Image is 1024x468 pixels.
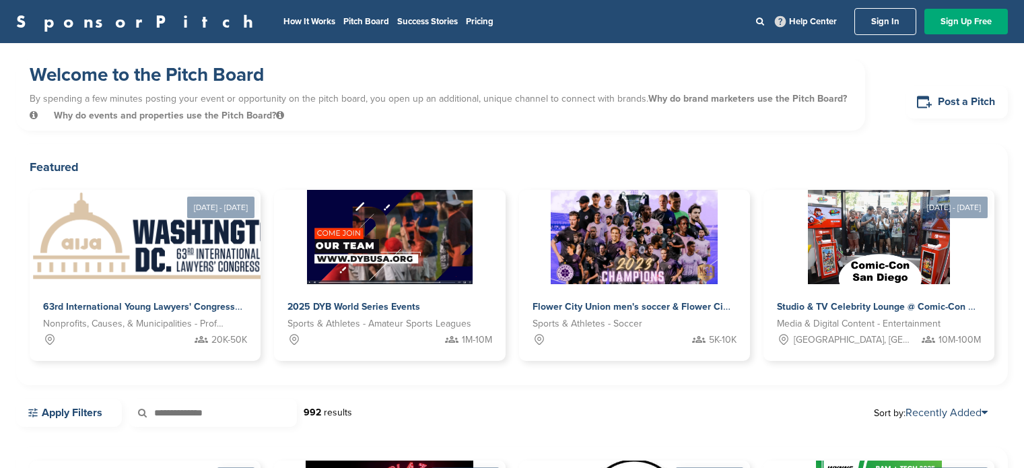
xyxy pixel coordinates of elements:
[287,316,471,331] span: Sports & Athletes - Amateur Sports Leagues
[30,168,261,361] a: [DATE] - [DATE] Sponsorpitch & 63rd International Young Lawyers' Congress Nonprofits, Causes, & M...
[874,407,988,418] span: Sort by:
[283,16,335,27] a: How It Works
[304,407,321,418] strong: 992
[324,407,352,418] span: results
[462,333,492,347] span: 1M-10M
[187,197,254,218] div: [DATE] - [DATE]
[551,190,718,284] img: Sponsorpitch &
[30,190,297,284] img: Sponsorpitch &
[763,168,994,361] a: [DATE] - [DATE] Sponsorpitch & Studio & TV Celebrity Lounge @ Comic-Con [GEOGRAPHIC_DATA]. Over 3...
[920,197,988,218] div: [DATE] - [DATE]
[777,316,941,331] span: Media & Digital Content - Entertainment
[854,8,916,35] a: Sign In
[772,13,840,30] a: Help Center
[533,316,642,331] span: Sports & Athletes - Soccer
[307,190,473,284] img: Sponsorpitch &
[533,301,826,312] span: Flower City Union men's soccer & Flower City 1872 women's soccer
[211,333,247,347] span: 20K-50K
[274,190,505,361] a: Sponsorpitch & 2025 DYB World Series Events Sports & Athletes - Amateur Sports Leagues 1M-10M
[30,158,994,176] h2: Featured
[466,16,493,27] a: Pricing
[30,63,852,87] h1: Welcome to the Pitch Board
[906,86,1008,119] a: Post a Pitch
[16,13,262,30] a: SponsorPitch
[30,87,852,127] p: By spending a few minutes posting your event or opportunity on the pitch board, you open up an ad...
[343,16,389,27] a: Pitch Board
[924,9,1008,34] a: Sign Up Free
[906,406,988,420] a: Recently Added
[709,333,737,347] span: 5K-10K
[43,316,227,331] span: Nonprofits, Causes, & Municipalities - Professional Development
[519,190,750,361] a: Sponsorpitch & Flower City Union men's soccer & Flower City 1872 women's soccer Sports & Athletes...
[16,399,122,427] a: Apply Filters
[808,190,949,284] img: Sponsorpitch &
[54,110,284,121] span: Why do events and properties use the Pitch Board?
[43,301,235,312] span: 63rd International Young Lawyers' Congress
[397,16,458,27] a: Success Stories
[938,333,981,347] span: 10M-100M
[287,301,420,312] span: 2025 DYB World Series Events
[794,333,910,347] span: [GEOGRAPHIC_DATA], [GEOGRAPHIC_DATA]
